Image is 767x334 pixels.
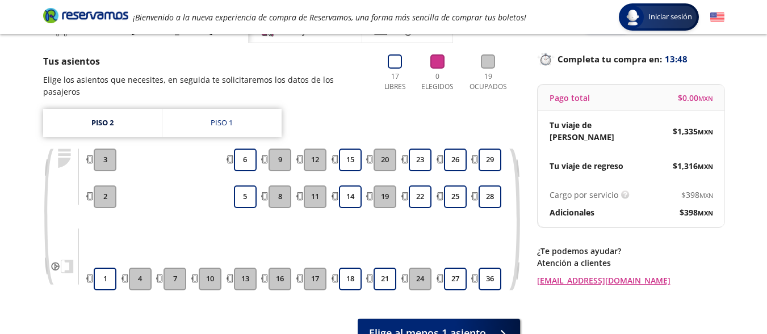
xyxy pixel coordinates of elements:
button: 8 [269,185,291,208]
button: 5 [234,185,257,208]
span: $ 0.00 [678,92,713,104]
p: Cargo por servicio [550,189,618,201]
p: Adicionales [550,206,594,218]
span: $ 398 [681,189,713,201]
button: 27 [444,268,467,290]
p: 17 Libres [380,71,410,92]
button: 2 [94,185,116,208]
p: 19 Ocupados [465,71,512,92]
div: Piso 1 [211,117,233,129]
button: 29 [479,149,501,171]
p: 0 Elegidos [419,71,456,92]
button: 17 [304,268,326,290]
small: MXN [698,209,713,217]
span: $ 1,335 [673,125,713,137]
button: 19 [374,185,396,208]
small: MXN [698,94,713,103]
button: 22 [409,185,431,208]
button: 4 [129,268,152,290]
p: Completa tu compra en : [537,51,724,67]
span: Iniciar sesión [644,11,697,23]
button: 12 [304,149,326,171]
span: $ 398 [680,206,713,218]
button: 18 [339,268,362,290]
button: 15 [339,149,362,171]
p: Tu viaje de regreso [550,160,623,172]
button: 9 [269,149,291,171]
p: Tu viaje de [PERSON_NAME] [550,119,631,143]
button: 21 [374,268,396,290]
p: ¿Te podemos ayudar? [537,245,724,257]
button: 10 [199,268,221,290]
em: ¡Bienvenido a la nueva experiencia de compra de Reservamos, una forma más sencilla de comprar tus... [133,12,526,23]
span: 13:48 [665,53,688,66]
p: Tus asientos [43,54,368,68]
button: 28 [479,185,501,208]
a: Piso 2 [43,109,162,137]
a: [EMAIL_ADDRESS][DOMAIN_NAME] [537,274,724,286]
a: Piso 1 [162,109,282,137]
button: 1 [94,268,116,290]
button: 25 [444,185,467,208]
i: Brand Logo [43,7,128,24]
button: English [710,10,724,24]
button: 36 [479,268,501,290]
button: 6 [234,149,257,171]
span: $ 1,316 [673,160,713,172]
small: MXN [698,162,713,171]
button: 14 [339,185,362,208]
button: 11 [304,185,326,208]
button: 26 [444,149,467,171]
button: 13 [234,268,257,290]
button: 23 [409,149,431,171]
button: 3 [94,149,116,171]
p: Pago total [550,92,590,104]
small: MXN [699,191,713,200]
small: MXN [698,128,713,136]
button: 20 [374,149,396,171]
a: Brand Logo [43,7,128,27]
iframe: Messagebird Livechat Widget [701,268,756,323]
button: 7 [164,268,186,290]
button: 24 [409,268,431,290]
p: Elige los asientos que necesites, en seguida te solicitaremos los datos de los pasajeros [43,74,368,98]
p: Atención a clientes [537,257,724,269]
button: 16 [269,268,291,290]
